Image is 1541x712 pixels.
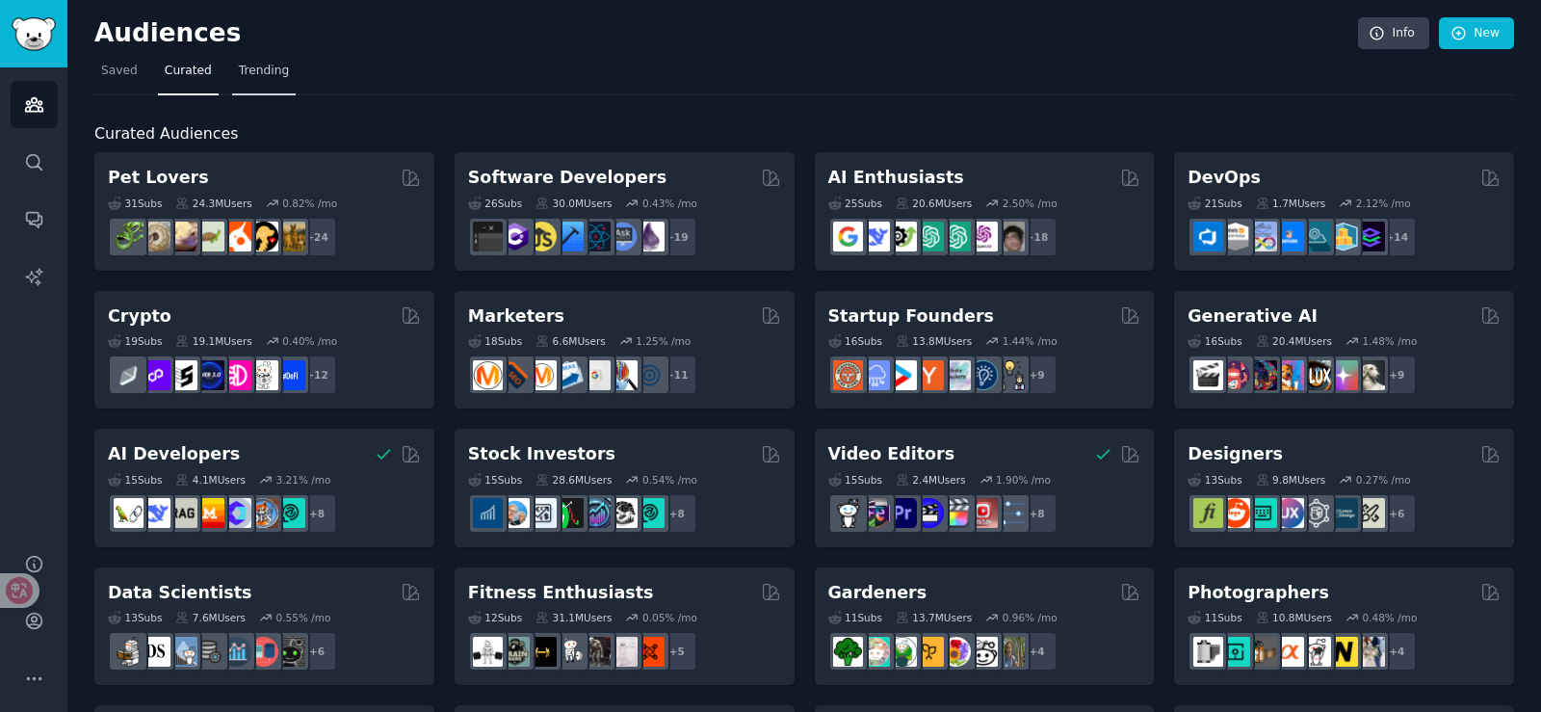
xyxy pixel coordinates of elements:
div: 2.12 % /mo [1356,197,1411,210]
img: datascience [141,637,170,667]
div: 7.6M Users [175,611,246,624]
div: 11 Sub s [1188,611,1241,624]
div: + 8 [297,493,337,534]
img: canon [1301,637,1331,667]
img: finalcutpro [941,498,971,528]
img: googleads [581,360,611,390]
div: 9.8M Users [1256,473,1326,487]
img: Emailmarketing [554,360,584,390]
h2: AI Developers [108,442,240,466]
img: workout [527,637,557,667]
img: dogbreed [275,222,305,251]
div: 25 Sub s [828,197,882,210]
img: Forex [527,498,557,528]
img: streetphotography [1220,637,1250,667]
img: swingtrading [608,498,638,528]
img: iOSProgramming [554,222,584,251]
img: physicaltherapy [608,637,638,667]
div: 2.50 % /mo [1003,197,1058,210]
a: Info [1358,17,1429,50]
img: aivideo [1193,360,1223,390]
img: AWS_Certified_Experts [1220,222,1250,251]
div: 13 Sub s [1188,473,1241,487]
h2: DevOps [1188,166,1261,190]
img: sdforall [1274,360,1304,390]
a: Curated [158,56,219,95]
img: Rag [168,498,197,528]
div: + 8 [1017,493,1058,534]
h2: Generative AI [1188,304,1318,329]
img: MarketingResearch [608,360,638,390]
img: chatgpt_promptDesign [914,222,944,251]
div: 31 Sub s [108,197,162,210]
div: 0.55 % /mo [276,611,331,624]
h2: Startup Founders [828,304,994,329]
div: 15 Sub s [468,473,522,487]
div: 2.4M Users [896,473,966,487]
div: + 8 [657,493,697,534]
div: 16 Sub s [1188,334,1241,348]
img: PlatformEngineers [1355,222,1385,251]
img: Docker_DevOps [1247,222,1277,251]
img: OpenSourceAI [222,498,251,528]
div: + 19 [657,217,697,257]
a: Trending [232,56,296,95]
a: Saved [94,56,144,95]
div: 0.43 % /mo [642,197,697,210]
img: herpetology [114,222,144,251]
div: 19 Sub s [108,334,162,348]
img: StocksAndTrading [581,498,611,528]
div: + 11 [657,355,697,395]
img: learndesign [1328,498,1358,528]
img: AItoolsCatalog [887,222,917,251]
div: 15 Sub s [108,473,162,487]
div: + 4 [1017,631,1058,672]
img: platformengineering [1301,222,1331,251]
img: data [275,637,305,667]
img: analytics [222,637,251,667]
div: 0.82 % /mo [282,197,337,210]
img: web3 [195,360,224,390]
img: reactnative [581,222,611,251]
img: starryai [1328,360,1358,390]
img: vegetablegardening [833,637,863,667]
h2: Marketers [468,304,564,329]
img: ycombinator [914,360,944,390]
h2: Gardeners [828,581,927,605]
img: bigseo [500,360,530,390]
div: + 12 [297,355,337,395]
div: 0.96 % /mo [1003,611,1058,624]
img: UI_Design [1247,498,1277,528]
img: UX_Design [1355,498,1385,528]
img: csharp [500,222,530,251]
img: GoogleGeminiAI [833,222,863,251]
h2: Fitness Enthusiasts [468,581,654,605]
img: AnalogCommunity [1247,637,1277,667]
span: Trending [239,63,289,80]
img: ethstaker [168,360,197,390]
div: 0.27 % /mo [1356,473,1411,487]
div: + 9 [1376,355,1417,395]
img: userexperience [1301,498,1331,528]
img: software [473,222,503,251]
div: 0.40 % /mo [282,334,337,348]
img: GummySearch logo [12,17,56,51]
div: 1.90 % /mo [996,473,1051,487]
img: GardeningUK [914,637,944,667]
img: OnlineMarketing [635,360,665,390]
img: chatgpt_prompts_ [941,222,971,251]
div: + 18 [1017,217,1058,257]
h2: Pet Lovers [108,166,209,190]
img: typography [1193,498,1223,528]
img: Entrepreneurship [968,360,998,390]
div: 6.6M Users [535,334,606,348]
div: 13.7M Users [896,611,972,624]
div: 20.4M Users [1256,334,1332,348]
span: Curated [165,63,212,80]
h2: Video Editors [828,442,955,466]
img: dataengineering [195,637,224,667]
h2: Crypto [108,304,171,329]
img: dalle2 [1220,360,1250,390]
img: leopardgeckos [168,222,197,251]
img: OpenAIDev [968,222,998,251]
